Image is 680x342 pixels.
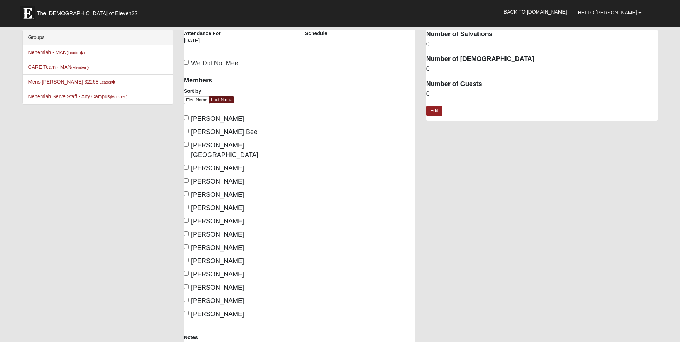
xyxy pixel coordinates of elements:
[426,106,442,116] a: Edit
[209,96,234,103] a: Last Name
[426,80,658,89] dt: Number of Guests
[191,142,258,158] span: [PERSON_NAME][GEOGRAPHIC_DATA]
[305,30,327,37] label: Schedule
[184,191,189,196] input: [PERSON_NAME]
[426,54,658,64] dt: Number of [DEMOGRAPHIC_DATA]
[71,65,89,70] small: (Member )
[191,218,244,225] span: [PERSON_NAME]
[191,284,244,291] span: [PERSON_NAME]
[184,178,189,183] input: [PERSON_NAME]
[110,95,127,99] small: (Member )
[191,231,244,238] span: [PERSON_NAME]
[184,129,189,133] input: [PERSON_NAME] Bee
[184,231,189,236] input: [PERSON_NAME]
[184,258,189,262] input: [PERSON_NAME]
[426,90,658,99] dd: 0
[28,94,127,99] a: Nehemiah Serve Staff - Any Campus(Member )
[28,79,116,85] a: Mens [PERSON_NAME] 32258(Leader)
[191,165,244,172] span: [PERSON_NAME]
[184,77,294,85] h4: Members
[28,49,85,55] a: Nehemiah - MAN(Leader)
[184,298,189,302] input: [PERSON_NAME]
[191,178,244,185] span: [PERSON_NAME]
[20,6,35,20] img: Eleven22 logo
[191,60,240,67] span: We Did Not Meet
[37,10,137,17] span: The [DEMOGRAPHIC_DATA] of Eleven22
[498,3,572,21] a: Back to [DOMAIN_NAME]
[184,87,201,95] label: Sort by
[67,51,85,55] small: (Leader )
[191,204,244,212] span: [PERSON_NAME]
[191,310,244,318] span: [PERSON_NAME]
[426,40,658,49] dd: 0
[17,3,160,20] a: The [DEMOGRAPHIC_DATA] of Eleven22
[184,218,189,223] input: [PERSON_NAME]
[23,30,173,45] div: Groups
[184,96,210,104] a: First Name
[184,205,189,209] input: [PERSON_NAME]
[184,37,234,49] div: [DATE]
[184,115,189,120] input: [PERSON_NAME]
[184,311,189,315] input: [PERSON_NAME]
[191,128,257,136] span: [PERSON_NAME] Bee
[191,191,244,198] span: [PERSON_NAME]
[578,10,637,15] span: Hello [PERSON_NAME]
[191,244,244,251] span: [PERSON_NAME]
[426,65,658,74] dd: 0
[191,271,244,278] span: [PERSON_NAME]
[184,165,189,170] input: [PERSON_NAME]
[572,4,647,22] a: Hello [PERSON_NAME]
[28,64,89,70] a: CARE Team - MAN(Member )
[184,60,189,65] input: We Did Not Meet
[99,80,117,84] small: (Leader )
[184,30,221,37] label: Attendance For
[426,30,658,39] dt: Number of Salvations
[184,271,189,276] input: [PERSON_NAME]
[184,244,189,249] input: [PERSON_NAME]
[184,284,189,289] input: [PERSON_NAME]
[184,142,189,147] input: [PERSON_NAME][GEOGRAPHIC_DATA]
[191,257,244,265] span: [PERSON_NAME]
[191,115,244,122] span: [PERSON_NAME]
[191,297,244,304] span: [PERSON_NAME]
